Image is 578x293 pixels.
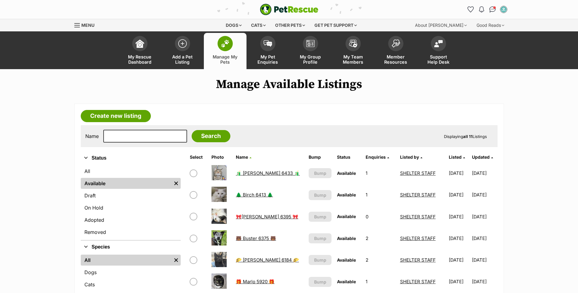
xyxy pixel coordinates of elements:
[363,228,397,249] td: 2
[81,214,181,225] a: Adopted
[309,255,331,265] button: Bump
[81,255,172,266] a: All
[172,255,181,266] a: Remove filter
[472,228,497,249] td: [DATE]
[400,154,419,160] span: Listed by
[236,257,299,263] a: 🌮 [PERSON_NAME] 6184 🌮
[337,236,356,241] span: Available
[472,271,497,292] td: [DATE]
[81,267,181,278] a: Dogs
[400,154,422,160] a: Listed by
[81,154,181,162] button: Status
[236,235,276,241] a: 🐻 Buster 6375 🐻
[446,163,471,184] td: [DATE]
[81,279,181,290] a: Cats
[337,192,356,197] span: Available
[246,33,289,69] a: My Pet Enquiries
[446,184,471,205] td: [DATE]
[400,192,436,198] a: SHELTER STAFF
[382,54,410,65] span: Member Resources
[466,5,509,14] ul: Account quick links
[499,5,509,14] button: My account
[337,214,356,219] span: Available
[339,54,367,65] span: My Team Members
[81,166,181,177] a: All
[222,19,246,31] div: Dogs
[297,54,324,65] span: My Group Profile
[236,154,251,160] a: Name
[209,152,233,162] th: Photo
[211,54,239,65] span: Manage My Pets
[85,133,99,139] label: Name
[81,164,181,240] div: Status
[192,130,230,142] input: Search
[400,257,436,263] a: SHELTER STAFF
[417,33,460,69] a: Support Help Desk
[472,163,497,184] td: [DATE]
[425,54,452,65] span: Support Help Desk
[446,271,471,292] td: [DATE]
[332,33,374,69] a: My Team Members
[472,184,497,205] td: [DATE]
[254,54,282,65] span: My Pet Enquiries
[81,110,151,122] a: Create new listing
[119,33,161,69] a: My Rescue Dashboard
[81,23,94,28] span: Menu
[161,33,204,69] a: Add a Pet Listing
[264,40,272,47] img: pet-enquiries-icon-7e3ad2cf08bfb03b45e93fb7055b45f3efa6380592205ae92323e6603595dc1f.svg
[74,19,99,30] a: Menu
[314,279,326,285] span: Bump
[309,277,331,287] button: Bump
[444,134,487,139] span: Displaying Listings
[363,163,397,184] td: 1
[309,212,331,222] button: Bump
[309,233,331,243] button: Bump
[337,279,356,284] span: Available
[400,170,436,176] a: SHELTER STAFF
[314,235,326,242] span: Bump
[314,192,326,198] span: Bump
[400,214,436,220] a: SHELTER STAFF
[221,40,229,48] img: manage-my-pets-icon-02211641906a0b7f246fdf0571729dbe1e7629f14944591b6c1af311fb30b64b.svg
[236,170,300,176] a: 🧃 [PERSON_NAME] 6433 🧃
[363,271,397,292] td: 1
[392,39,400,48] img: member-resources-icon-8e73f808a243e03378d46382f2149f9095a855e16c252ad45f914b54edf8863c.svg
[449,154,465,160] a: Listed
[472,19,509,31] div: Good Reads
[411,19,471,31] div: About [PERSON_NAME]
[335,152,363,162] th: Status
[434,40,443,47] img: help-desk-icon-fdf02630f3aa405de69fd3d07c3f3aa587a6932b1a1747fa1d2bba05be0121f9.svg
[466,5,476,14] a: Favourites
[472,249,497,270] td: [DATE]
[472,154,490,160] span: Updated
[260,4,318,15] img: logo-e224e6f780fb5917bec1dbf3a21bbac754714ae5b6737aabdf751b685950b380.svg
[187,152,208,162] th: Select
[400,235,436,241] a: SHELTER STAFF
[236,154,248,160] span: Name
[366,154,389,160] a: Enquiries
[309,168,331,178] button: Bump
[178,39,187,48] img: add-pet-listing-icon-0afa8454b4691262ce3f59096e99ab1cd57d4a30225e0717b998d2c9b9846f56.svg
[449,154,462,160] span: Listed
[271,19,309,31] div: Other pets
[309,190,331,200] button: Bump
[81,227,181,238] a: Removed
[81,243,181,251] button: Species
[314,170,326,176] span: Bump
[472,154,493,160] a: Updated
[446,206,471,227] td: [DATE]
[260,4,318,15] a: PetRescue
[306,40,315,47] img: group-profile-icon-3fa3cf56718a62981997c0bc7e787c4b2cf8bcc04b72c1350f741eb67cf2f40e.svg
[136,39,144,48] img: dashboard-icon-eb2f2d2d3e046f16d808141f083e7271f6b2e854fb5c12c21221c1fb7104beca.svg
[81,202,181,213] a: On Hold
[400,279,436,284] a: SHELTER STAFF
[363,184,397,205] td: 1
[349,40,357,48] img: team-members-icon-5396bd8760b3fe7c0b43da4ab00e1e3bb1a5d9ba89233759b79545d2d3fc5d0d.svg
[463,134,473,139] strong: all 11
[477,5,487,14] button: Notifications
[374,33,417,69] a: Member Resources
[363,249,397,270] td: 2
[236,192,273,198] a: 🌲 Birch 6413 🌲
[446,249,471,270] td: [DATE]
[337,171,356,176] span: Available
